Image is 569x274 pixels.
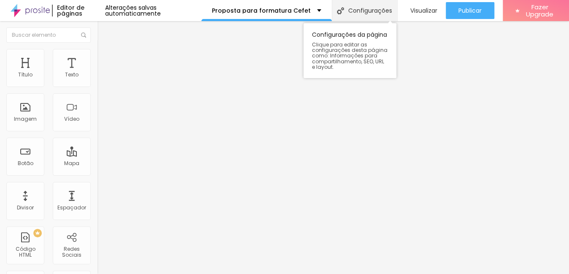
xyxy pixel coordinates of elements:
div: Divisor [17,205,34,211]
span: Fazer Upgrade [523,3,556,18]
div: Texto [65,72,79,78]
span: Visualizar [410,7,437,14]
span: Clique para editar as configurações desta página como: Informações para compartilhamento, SEO, UR... [312,42,388,70]
img: Icone [337,7,344,14]
div: Editor de páginas [52,5,105,16]
img: Icone [81,33,86,38]
div: Redes Sociais [55,246,88,258]
p: Proposta para formatura Cefet [212,8,311,14]
div: Código HTML [8,246,42,258]
div: Vídeo [64,116,79,122]
input: Buscar elemento [6,27,91,43]
button: Publicar [446,2,494,19]
span: Publicar [458,7,482,14]
div: Configurações da página [303,23,396,78]
div: Alterações salvas automaticamente [105,5,201,16]
div: Espaçador [57,205,86,211]
div: Imagem [14,116,37,122]
div: Título [18,72,33,78]
div: Botão [18,160,33,166]
button: Visualizar [398,2,446,19]
div: Mapa [64,160,79,166]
